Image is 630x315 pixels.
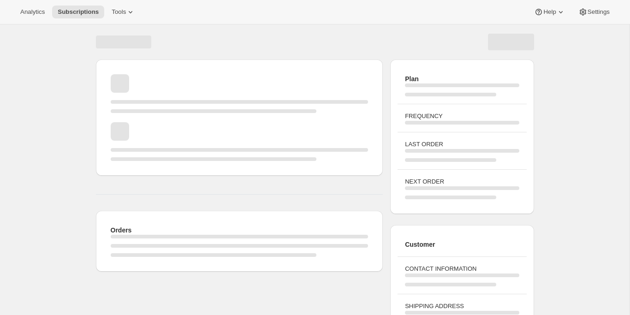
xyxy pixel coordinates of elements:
h3: FREQUENCY [405,112,519,121]
button: Help [529,6,571,18]
button: Analytics [15,6,50,18]
span: Tools [112,8,126,16]
h2: Plan [405,74,519,83]
span: Subscriptions [58,8,99,16]
h3: LAST ORDER [405,140,519,149]
h3: SHIPPING ADDRESS [405,302,519,311]
h2: Orders [111,226,368,235]
span: Help [543,8,556,16]
h2: Customer [405,240,519,249]
button: Subscriptions [52,6,104,18]
span: Settings [588,8,610,16]
span: Analytics [20,8,45,16]
button: Settings [573,6,615,18]
h3: CONTACT INFORMATION [405,264,519,273]
button: Tools [106,6,141,18]
h3: NEXT ORDER [405,177,519,186]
